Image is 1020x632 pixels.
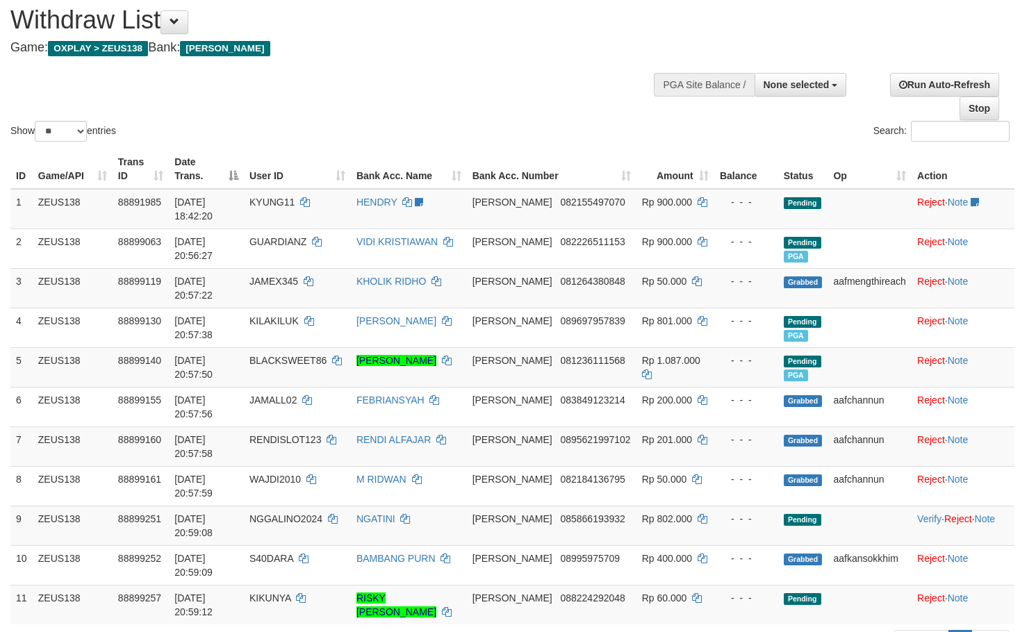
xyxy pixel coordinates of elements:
span: [DATE] 20:59:09 [174,553,213,578]
div: - - - [720,354,773,367]
td: ZEUS138 [33,545,113,585]
th: Balance [714,149,778,189]
span: 88899251 [118,513,161,524]
td: · [912,466,1014,506]
span: Copy 08995975709 to clipboard [560,553,620,564]
th: Bank Acc. Number: activate to sort column ascending [467,149,636,189]
select: Showentries [35,121,87,142]
a: Note [948,592,969,604]
a: Note [948,315,969,326]
span: Rp 900.000 [642,197,692,208]
a: BAMBANG PURN [356,553,436,564]
a: Note [948,394,969,406]
td: aafchannun [828,426,912,466]
a: NGATINI [356,513,395,524]
h4: Game: Bank: [10,41,666,55]
a: RENDI ALFAJAR [356,434,431,445]
span: Copy 083849123214 to clipboard [560,394,625,406]
td: · [912,585,1014,624]
span: Pending [784,197,821,209]
td: 9 [10,506,33,545]
span: 88899119 [118,276,161,287]
span: Grabbed [784,554,823,565]
a: Reject [917,474,945,485]
span: Pending [784,356,821,367]
span: Grabbed [784,276,823,288]
th: Game/API: activate to sort column ascending [33,149,113,189]
span: [PERSON_NAME] [472,434,552,445]
span: [PERSON_NAME] [472,513,552,524]
td: 4 [10,308,33,347]
span: None selected [764,79,830,90]
span: [DATE] 18:42:20 [174,197,213,222]
td: 11 [10,585,33,624]
a: Reject [917,197,945,208]
span: [DATE] 20:59:08 [174,513,213,538]
td: 2 [10,228,33,268]
span: Rp 1.087.000 [642,355,700,366]
a: Note [948,276,969,287]
div: PGA Site Balance / [654,73,754,97]
span: Rp 200.000 [642,394,692,406]
td: ZEUS138 [33,347,113,387]
span: Copy 088224292048 to clipboard [560,592,625,604]
span: [DATE] 20:56:27 [174,236,213,261]
span: [DATE] 20:57:58 [174,434,213,459]
span: Copy 082155497070 to clipboard [560,197,625,208]
span: [PERSON_NAME] [472,553,552,564]
span: 88899063 [118,236,161,247]
h1: Withdraw List [10,6,666,34]
span: Rp 60.000 [642,592,687,604]
span: Rp 50.000 [642,276,687,287]
td: · [912,347,1014,387]
th: Date Trans.: activate to sort column descending [169,149,244,189]
span: Pending [784,593,821,605]
td: · · [912,506,1014,545]
th: Action [912,149,1014,189]
a: Reject [917,592,945,604]
span: Rp 201.000 [642,434,692,445]
span: Copy 081236111568 to clipboard [560,355,625,366]
a: Reject [917,236,945,247]
td: ZEUS138 [33,308,113,347]
a: [PERSON_NAME] [356,315,436,326]
span: 88899161 [118,474,161,485]
span: WAJDI2010 [249,474,301,485]
a: Note [948,236,969,247]
span: Rp 900.000 [642,236,692,247]
div: - - - [720,314,773,328]
td: · [912,545,1014,585]
td: · [912,308,1014,347]
span: KIKUNYA [249,592,291,604]
span: Copy 082226511153 to clipboard [560,236,625,247]
td: 5 [10,347,33,387]
td: 10 [10,545,33,585]
td: aafmengthireach [828,268,912,308]
div: - - - [720,195,773,209]
td: · [912,228,1014,268]
span: [PERSON_NAME] [472,315,552,326]
span: Marked by aafanarl [784,369,808,381]
a: Reject [917,355,945,366]
span: NGGALINO2024 [249,513,322,524]
div: - - - [720,551,773,565]
td: · [912,189,1014,229]
span: Rp 50.000 [642,474,687,485]
span: [PERSON_NAME] [180,41,270,56]
span: Copy 0895621997102 to clipboard [560,434,630,445]
span: [DATE] 20:57:50 [174,355,213,380]
div: - - - [720,274,773,288]
td: 8 [10,466,33,506]
a: Reject [917,553,945,564]
div: - - - [720,472,773,486]
span: [DATE] 20:57:56 [174,394,213,419]
div: - - - [720,235,773,249]
th: Amount: activate to sort column ascending [636,149,714,189]
td: 7 [10,426,33,466]
a: M RIDWAN [356,474,406,485]
td: 1 [10,189,33,229]
div: - - - [720,393,773,407]
span: [PERSON_NAME] [472,355,552,366]
a: FEBRIANSYAH [356,394,425,406]
span: Marked by aafanarl [784,330,808,342]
